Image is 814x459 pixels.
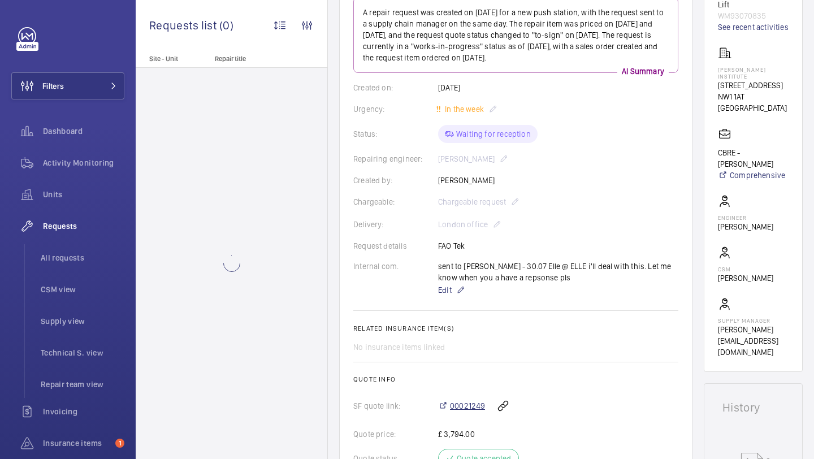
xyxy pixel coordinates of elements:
p: Site - Unit [136,55,210,63]
p: [PERSON_NAME] [718,272,773,284]
p: [STREET_ADDRESS] [718,80,789,91]
span: Requests [43,220,124,232]
p: Engineer [718,214,773,221]
span: Requests list [149,18,219,32]
p: NW1 1AT [GEOGRAPHIC_DATA] [718,91,789,114]
p: A repair request was created on [DATE] for a new push station, with the request sent to a supply ... [363,7,669,63]
span: Repair team view [41,379,124,390]
span: Activity Monitoring [43,157,124,168]
span: Insurance items [43,438,111,449]
h2: Related insurance item(s) [353,324,678,332]
p: WM93070835 [718,10,789,21]
p: Supply manager [718,317,789,324]
h2: Quote info [353,375,678,383]
p: CBRE - [PERSON_NAME] [718,147,789,170]
span: Supply view [41,315,124,327]
span: Edit [438,284,452,296]
a: See recent activities [718,21,789,33]
h1: History [722,402,784,413]
a: Comprehensive [718,170,789,181]
p: [PERSON_NAME] Institute [718,66,789,80]
a: 00021249 [438,400,485,412]
span: Invoicing [43,406,124,417]
span: CSM view [41,284,124,295]
span: Filters [42,80,64,92]
span: Dashboard [43,125,124,137]
span: 00021249 [450,400,485,412]
p: AI Summary [617,66,669,77]
span: All requests [41,252,124,263]
p: Repair title [215,55,289,63]
span: 1 [115,439,124,448]
p: [PERSON_NAME][EMAIL_ADDRESS][DOMAIN_NAME] [718,324,789,358]
p: CSM [718,266,773,272]
p: [PERSON_NAME] [718,221,773,232]
button: Filters [11,72,124,99]
span: Units [43,189,124,200]
span: Technical S. view [41,347,124,358]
